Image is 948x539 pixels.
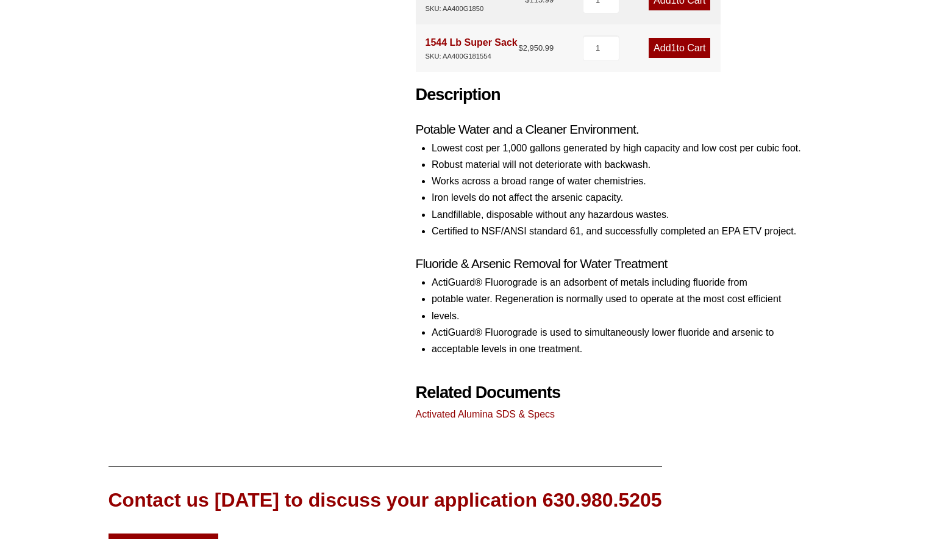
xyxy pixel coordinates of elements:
[432,189,840,206] li: Iron levels do not affect the arsenic capacity.
[432,206,840,223] li: Landfillable, disposable without any hazardous wastes.
[432,324,840,341] li: ActiGuard® Fluorograde is used to simultaneously lower fluoride and arsenic to
[649,38,710,58] a: Add1to Cart
[109,487,662,514] div: Contact us [DATE] to discuss your application 630.980.5205
[416,85,840,105] h2: Description
[416,255,840,272] h3: Fluoride & Arsenic Removal for Water Treatment
[518,43,554,52] bdi: 2,950.99
[432,341,840,357] li: acceptable levels in one treatment.
[432,173,840,189] li: Works across a broad range of water chemistries.
[432,291,840,307] li: potable water. Regeneration is normally used to operate at the most cost efficient
[426,3,484,15] div: SKU: AA400G1850
[518,43,522,52] span: $
[426,34,518,62] div: 1544 Lb Super Sack
[432,308,840,324] li: levels.
[432,140,840,156] li: Lowest cost per 1,000 gallons generated by high capacity and low cost per cubic foot.
[426,51,518,62] div: SKU: AA400G181554
[432,156,840,173] li: Robust material will not deteriorate with backwash.
[416,409,555,419] a: Activated Alumina SDS & Specs
[671,43,677,53] span: 1
[432,274,840,291] li: ActiGuard® Fluorograde is an adsorbent of metals including fluoride from
[416,121,840,137] h3: Potable Water and a Cleaner Environment.
[432,223,840,239] li: Certified to NSF/ANSI standard 61, and successfully completed an EPA ETV project.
